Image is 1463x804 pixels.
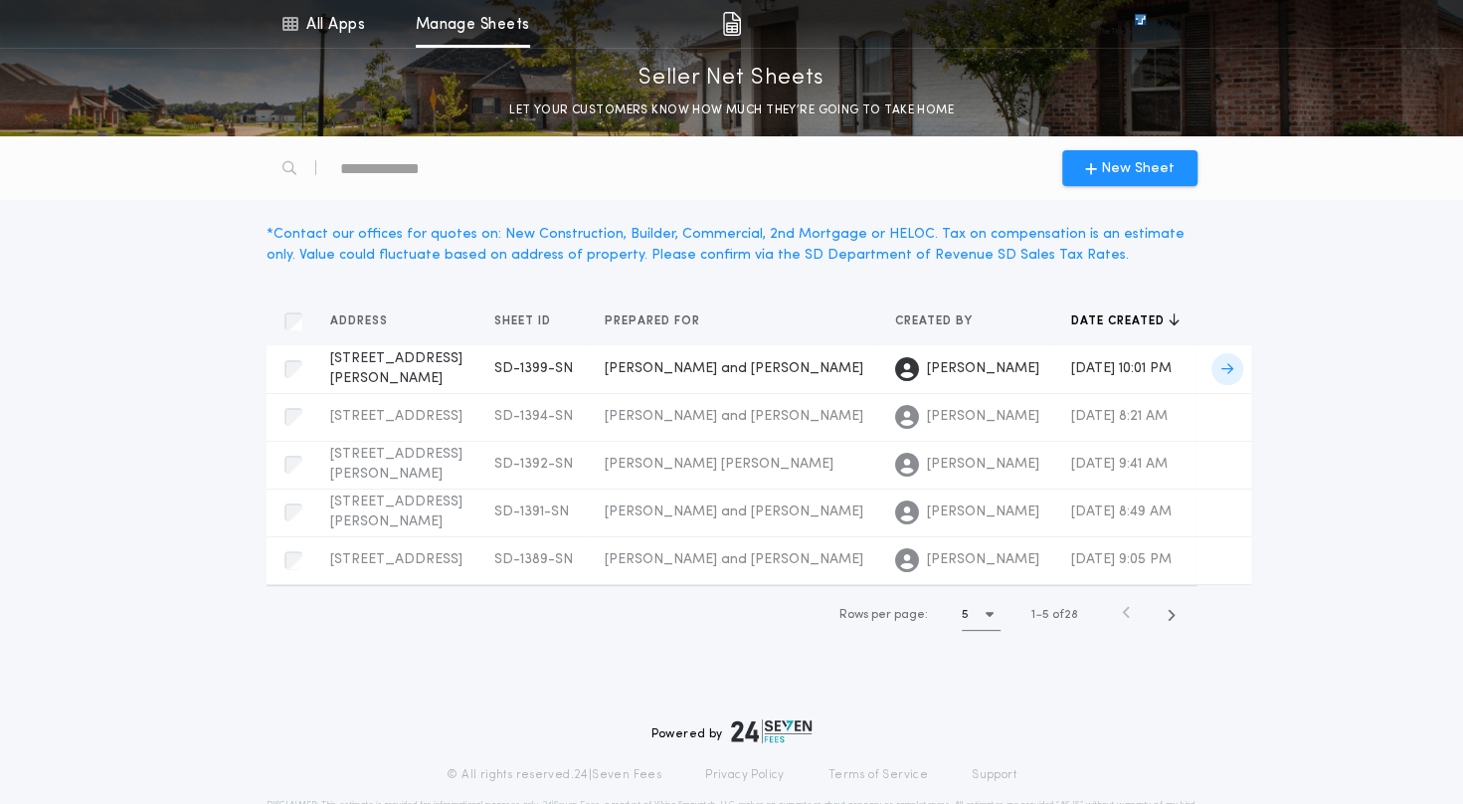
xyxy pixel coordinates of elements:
span: SD-1399-SN [494,361,573,376]
span: [PERSON_NAME] [927,359,1039,379]
p: © All rights reserved. 24|Seven Fees [447,767,661,783]
div: * Contact our offices for quotes on: New Construction, Builder, Commercial, 2nd Mortgage or HELOC... [267,224,1197,266]
button: New Sheet [1062,150,1197,186]
img: logo [731,719,813,743]
span: [PERSON_NAME] and [PERSON_NAME] [605,361,863,376]
span: [PERSON_NAME] and [PERSON_NAME] [605,409,863,424]
span: SD-1394-SN [494,409,573,424]
button: 5 [962,599,1001,631]
button: Created by [895,311,988,331]
span: [PERSON_NAME] [PERSON_NAME] [605,457,833,472]
span: Prepared for [605,313,704,329]
span: [DATE] 8:49 AM [1071,504,1172,519]
span: SD-1392-SN [494,457,573,472]
span: SD-1391-SN [494,504,569,519]
span: [STREET_ADDRESS][PERSON_NAME] [330,495,462,529]
span: [DATE] 9:05 PM [1071,552,1172,567]
span: [STREET_ADDRESS][PERSON_NAME] [330,351,462,386]
span: [PERSON_NAME] [927,455,1039,475]
span: Address [330,313,392,329]
span: SD-1389-SN [494,552,573,567]
p: Seller Net Sheets [639,63,824,95]
span: Rows per page: [839,609,928,621]
span: Sheet ID [494,313,555,329]
span: 1 [1031,609,1035,621]
span: Created by [895,313,977,329]
a: Privacy Policy [705,767,785,783]
span: [STREET_ADDRESS][PERSON_NAME] [330,447,462,482]
img: vs-icon [1098,14,1182,34]
span: [PERSON_NAME] [927,550,1039,570]
p: LET YOUR CUSTOMERS KNOW HOW MUCH THEY’RE GOING TO TAKE HOME [509,100,954,120]
a: Support [972,767,1016,783]
span: [PERSON_NAME] [927,407,1039,427]
span: [DATE] 10:01 PM [1071,361,1172,376]
a: Terms of Service [828,767,928,783]
span: [STREET_ADDRESS] [330,552,462,567]
span: Date created [1071,313,1169,329]
span: [STREET_ADDRESS] [330,409,462,424]
h1: 5 [962,605,969,625]
span: of 28 [1052,606,1078,624]
button: Address [330,311,403,331]
button: Date created [1071,311,1180,331]
div: Powered by [651,719,813,743]
span: [PERSON_NAME] and [PERSON_NAME] [605,504,863,519]
span: [DATE] 9:41 AM [1071,457,1168,472]
span: [PERSON_NAME] and [PERSON_NAME] [605,552,863,567]
button: Sheet ID [494,311,566,331]
img: img [722,12,741,36]
span: [DATE] 8:21 AM [1071,409,1168,424]
span: 5 [1042,609,1049,621]
span: [PERSON_NAME] [927,502,1039,522]
span: New Sheet [1101,158,1175,179]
